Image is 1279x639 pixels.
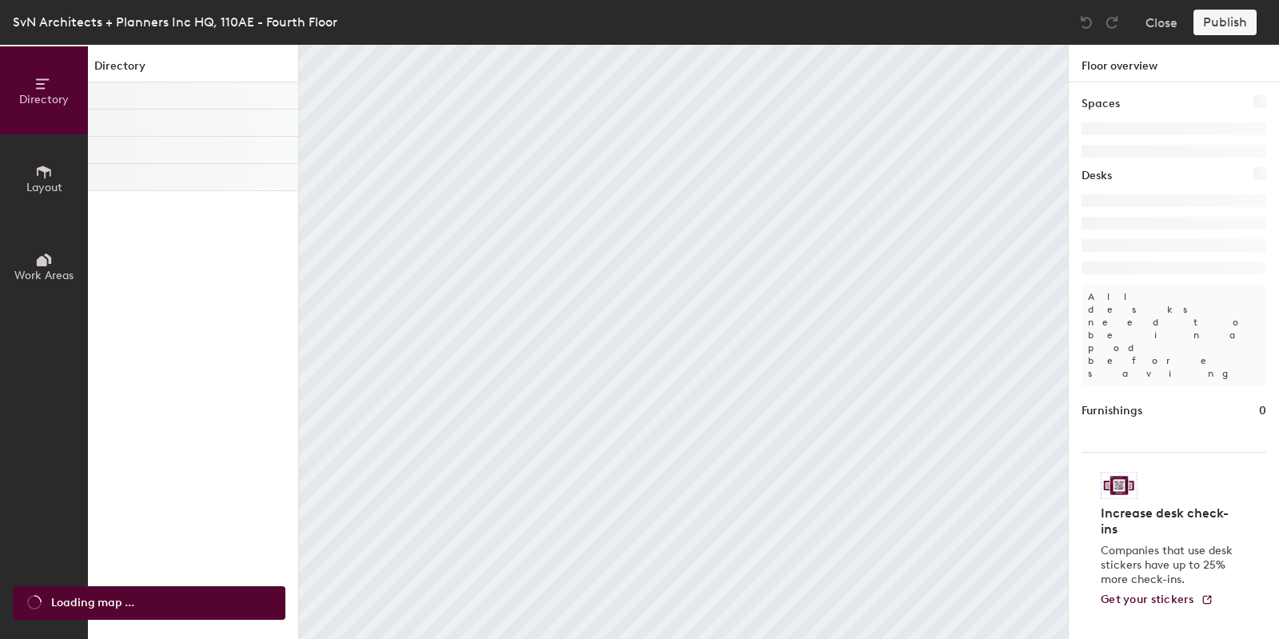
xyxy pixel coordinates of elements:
img: Redo [1104,14,1120,30]
h1: Spaces [1082,95,1120,113]
span: Directory [19,93,69,106]
button: Close [1146,10,1177,35]
h1: 0 [1259,402,1266,420]
h1: Floor overview [1069,45,1279,82]
a: Get your stickers [1101,593,1213,607]
span: Work Areas [14,269,74,282]
img: Sticker logo [1101,472,1138,499]
span: Get your stickers [1101,593,1194,606]
span: Layout [26,181,62,194]
p: All desks need to be in a pod before saving [1082,284,1266,386]
div: SvN Architects + Planners Inc HQ, 110AE - Fourth Floor [13,12,337,32]
canvas: Map [299,45,1068,639]
img: Undo [1078,14,1094,30]
p: Companies that use desk stickers have up to 25% more check-ins. [1101,544,1237,587]
h1: Furnishings [1082,402,1142,420]
h1: Directory [88,58,298,82]
h1: Desks [1082,167,1112,185]
span: Loading map ... [51,594,134,612]
h4: Increase desk check-ins [1101,505,1237,537]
